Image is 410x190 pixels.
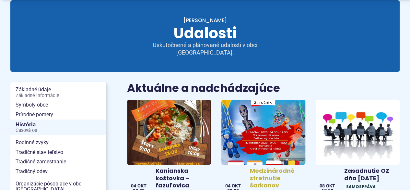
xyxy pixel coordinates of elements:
span: 04 [225,184,230,188]
a: Prírodné pomery [10,110,106,120]
a: [PERSON_NAME] [183,17,227,24]
a: Tradičné staviteľstvo [10,147,106,157]
span: 04 [131,184,136,188]
span: Rodinné zvyky [16,138,101,147]
span: Časová os [16,128,101,133]
p: Uskutočnené a plánované udalosti v obci [GEOGRAPHIC_DATA]. [127,42,283,56]
h4: Zasadnutie OZ dňa [DATE] [344,167,397,182]
span: Tradičné zamestnanie [16,157,101,167]
a: Tradičný odev [10,167,106,176]
a: HistóriaČasová os [10,120,106,135]
span: História [16,120,101,135]
span: okt [232,184,241,188]
span: Tradičný odev [16,167,101,176]
span: Tradičné staviteľstvo [16,147,101,157]
span: Prírodné pomery [16,110,101,120]
span: Symboly obce [16,100,101,110]
a: Základné údajeZákladné informácie [10,85,106,100]
span: okt [326,184,335,188]
span: Základné informácie [16,93,101,98]
span: Základné údaje [16,85,101,100]
h4: Kanianska koštovka – fazuľovica [156,167,208,189]
span: okt [137,184,146,188]
span: Udalosti [173,23,237,44]
a: Symboly obce [10,100,106,110]
span: Samospráva [344,183,378,190]
a: Rodinné zvyky [10,138,106,147]
h4: Medzinárodné stretnutie šarkanov [250,167,303,189]
h2: Aktuálne a nadchádzajúce [127,82,400,94]
span: 08 [320,184,325,188]
a: Tradičné zamestnanie [10,157,106,167]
